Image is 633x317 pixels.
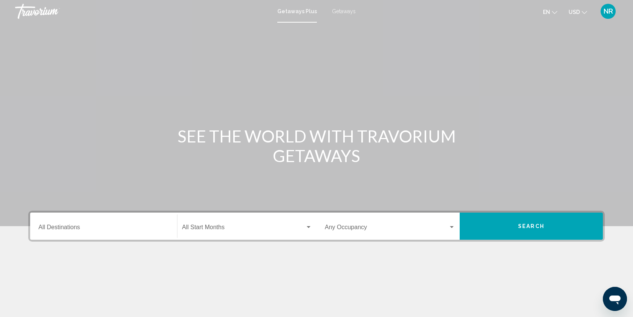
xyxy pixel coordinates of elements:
[460,213,603,240] button: Search
[30,213,603,240] div: Search widget
[277,8,317,14] a: Getaways Plus
[569,9,580,15] span: USD
[604,8,613,15] span: NR
[569,6,587,17] button: Change currency
[15,4,270,19] a: Travorium
[603,287,627,311] iframe: Button to launch messaging window
[598,3,618,19] button: User Menu
[332,8,356,14] a: Getaways
[543,6,557,17] button: Change language
[175,126,458,165] h1: SEE THE WORLD WITH TRAVORIUM GETAWAYS
[518,224,544,230] span: Search
[543,9,550,15] span: en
